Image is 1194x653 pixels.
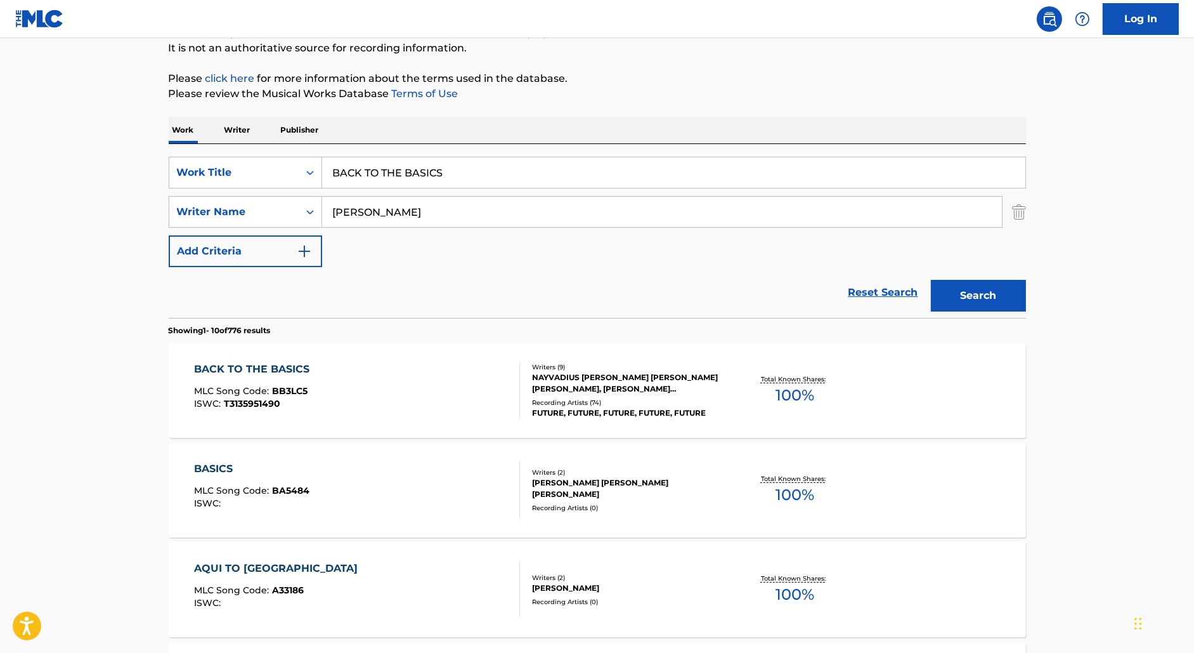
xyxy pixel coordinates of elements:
div: BASICS [194,461,309,477]
span: BB3LC5 [272,385,308,397]
p: It is not an authoritative source for recording information. [169,41,1026,56]
a: AQUI TO [GEOGRAPHIC_DATA]MLC Song Code:A33186ISWC:Writers (2)[PERSON_NAME]Recording Artists (0)To... [169,542,1026,637]
a: BACK TO THE BASICSMLC Song Code:BB3LC5ISWC:T3135951490Writers (9)NAYVADIUS [PERSON_NAME] [PERSON_... [169,343,1026,438]
div: Help [1070,6,1095,32]
p: Total Known Shares: [761,474,829,484]
span: MLC Song Code : [194,584,272,596]
form: Search Form [169,157,1026,318]
span: T3135951490 [224,398,280,409]
p: Writer [221,117,254,143]
div: Writers ( 2 ) [532,573,724,583]
p: Please for more information about the terms used in the database. [169,71,1026,86]
div: FUTURE, FUTURE, FUTURE, FUTURE, FUTURE [532,407,724,419]
span: MLC Song Code : [194,485,272,496]
div: Work Title [177,165,291,180]
button: Search [931,280,1026,312]
img: Delete Criterion [1012,196,1026,228]
div: NAYVADIUS [PERSON_NAME] [PERSON_NAME] [PERSON_NAME], [PERSON_NAME] [PERSON_NAME] [PERSON_NAME], [... [532,372,724,395]
div: Drag [1134,605,1142,643]
button: Add Criteria [169,235,322,267]
img: help [1075,11,1090,27]
div: Recording Artists ( 0 ) [532,597,724,607]
div: BACK TO THE BASICS [194,362,316,377]
div: Writer Name [177,204,291,220]
span: BA5484 [272,485,309,496]
a: Reset Search [842,279,925,307]
p: Showing 1 - 10 of 776 results [169,325,271,336]
iframe: Chat Widget [1131,592,1194,653]
div: Recording Artists ( 0 ) [532,503,724,513]
img: 9d2ae6d4665cec9f34b9.svg [297,244,312,259]
div: AQUI TO [GEOGRAPHIC_DATA] [194,561,364,576]
img: MLC Logo [15,10,64,28]
a: BASICSMLC Song Code:BA5484ISWC:Writers (2)[PERSON_NAME] [PERSON_NAME] [PERSON_NAME]Recording Arti... [169,442,1026,538]
div: [PERSON_NAME] [PERSON_NAME] [PERSON_NAME] [532,477,724,500]
span: MLC Song Code : [194,385,272,397]
span: ISWC : [194,498,224,509]
div: Writers ( 2 ) [532,468,724,477]
div: Recording Artists ( 74 ) [532,398,724,407]
p: Total Known Shares: [761,374,829,384]
span: 100 % [775,384,814,407]
span: 100 % [775,484,814,506]
p: Publisher [277,117,323,143]
span: 100 % [775,583,814,606]
a: click here [205,72,255,84]
p: Please review the Musical Works Database [169,86,1026,102]
img: search [1042,11,1057,27]
div: [PERSON_NAME] [532,583,724,594]
p: Work [169,117,198,143]
p: Total Known Shares: [761,574,829,583]
span: A33186 [272,584,304,596]
a: Public Search [1037,6,1062,32]
a: Log In [1103,3,1179,35]
div: Writers ( 9 ) [532,362,724,372]
span: ISWC : [194,398,224,409]
span: ISWC : [194,597,224,609]
a: Terms of Use [389,88,458,100]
